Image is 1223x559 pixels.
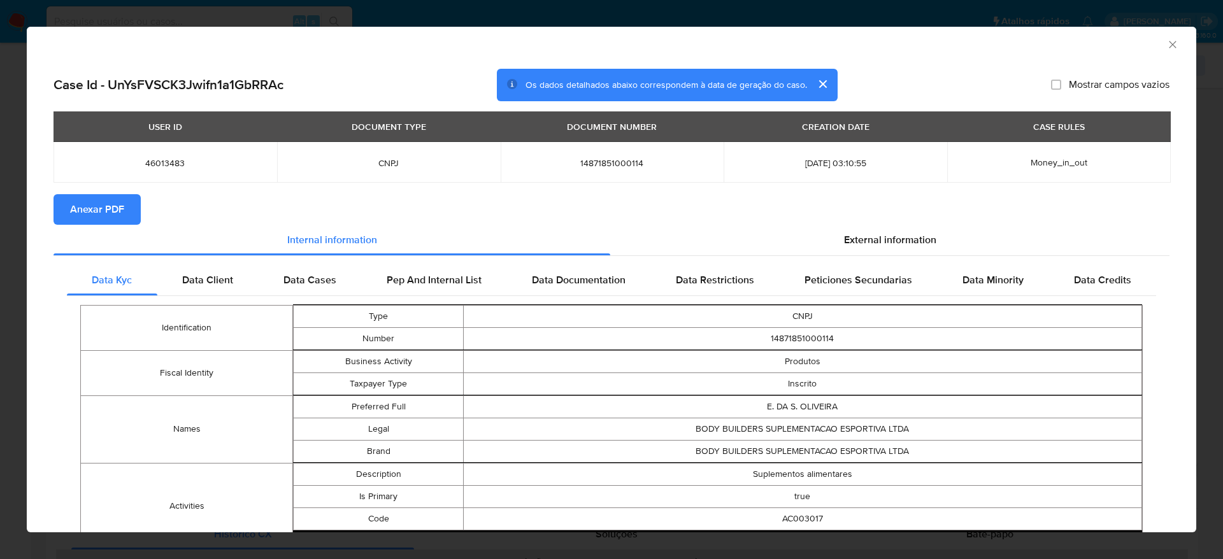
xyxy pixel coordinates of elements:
span: Data Credits [1074,272,1131,287]
button: cerrar [807,69,838,99]
span: Mostrar campos vazios [1069,78,1169,91]
td: Legal [294,418,463,440]
input: Mostrar campos vazios [1051,80,1061,90]
td: Fiscal Identity [81,350,293,395]
span: Pep And Internal List [387,272,482,287]
td: Taxpayer Type [294,372,463,395]
span: Peticiones Secundarias [805,272,912,287]
td: Brand [294,440,463,462]
span: CNPJ [292,157,485,169]
span: Anexar PDF [70,195,124,223]
button: Fechar a janela [1166,38,1178,50]
button: Expand array [293,530,1142,549]
span: Data Kyc [92,272,132,287]
td: 14871851000114 [463,327,1141,350]
span: 14871851000114 [516,157,709,169]
td: CNPJ [463,305,1141,327]
span: Os dados detalhados abaixo correspondem à data de geração do caso. [526,78,807,91]
span: Data Documentation [532,272,626,287]
td: AC003017 [463,507,1141,530]
td: Business Activity [294,350,463,372]
td: Inscrito [463,372,1141,395]
td: BODY BUILDERS SUPLEMENTACAO ESPORTIVA LTDA [463,418,1141,440]
div: closure-recommendation-modal [27,27,1196,532]
span: Data Client [182,272,233,287]
div: Detailed info [54,225,1169,255]
td: Code [294,507,463,530]
td: Activities [81,463,293,549]
span: Internal information [287,232,377,247]
td: Is Primary [294,485,463,507]
h2: Case Id - UnYsFVSCK3Jwifn1a1GbRRAc [54,76,283,93]
span: Data Cases [283,272,336,287]
td: Number [294,327,463,350]
td: Preferred Full [294,395,463,418]
td: true [463,485,1141,507]
span: Money_in_out [1031,156,1087,169]
td: BODY BUILDERS SUPLEMENTACAO ESPORTIVA LTDA [463,440,1141,462]
div: CASE RULES [1026,116,1092,138]
td: E. DA S. OLIVEIRA [463,395,1141,418]
span: [DATE] 03:10:55 [739,157,932,169]
div: Detailed internal info [67,265,1156,295]
span: 46013483 [69,157,262,169]
td: Type [294,305,463,327]
div: USER ID [141,116,190,138]
div: DOCUMENT NUMBER [559,116,664,138]
div: CREATION DATE [794,116,877,138]
span: External information [844,232,936,247]
div: DOCUMENT TYPE [344,116,434,138]
td: Produtos [463,350,1141,372]
td: Identification [81,305,293,350]
td: Suplementos alimentares [463,463,1141,485]
button: Anexar PDF [54,194,141,225]
td: Description [294,463,463,485]
td: Names [81,395,293,463]
span: Data Minority [962,272,1024,287]
span: Data Restrictions [676,272,754,287]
